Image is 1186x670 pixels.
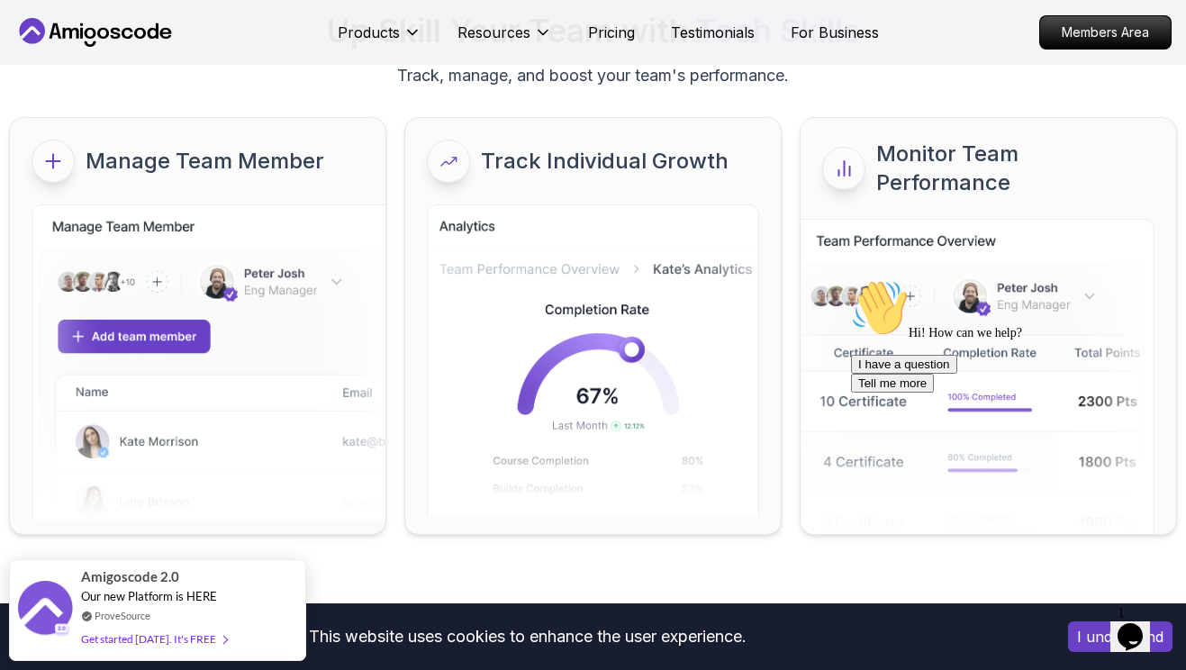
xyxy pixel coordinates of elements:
[427,204,759,515] img: business imgs
[7,7,331,121] div: 👋Hi! How can we help?I have a questionTell me more
[457,22,530,43] p: Resources
[588,22,635,43] a: Pricing
[1110,598,1168,652] iframe: chat widget
[86,147,324,176] p: Manage Team Member
[7,102,90,121] button: Tell me more
[7,83,113,102] button: I have a question
[791,22,879,43] a: For Business
[844,272,1168,589] iframe: chat widget
[338,22,400,43] p: Products
[801,219,1154,535] img: business imgs
[397,63,789,88] p: Track, manage, and boost your team's performance.
[7,54,178,68] span: Hi! How can we help?
[18,581,72,639] img: provesource social proof notification image
[32,204,385,521] img: business imgs
[876,140,1154,197] p: Monitor Team Performance
[81,589,217,603] span: Our new Platform is HERE
[671,22,755,43] a: Testimonials
[7,7,65,65] img: :wave:
[95,608,150,623] a: ProveSource
[338,22,421,58] button: Products
[1068,621,1172,652] button: Accept cookies
[481,147,729,176] p: Track Individual Growth
[14,617,1041,656] div: This website uses cookies to enhance the user experience.
[81,629,227,649] div: Get started [DATE]. It's FREE
[1040,16,1171,49] p: Members Area
[457,22,552,58] button: Resources
[1039,15,1172,50] a: Members Area
[81,566,179,587] span: Amigoscode 2.0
